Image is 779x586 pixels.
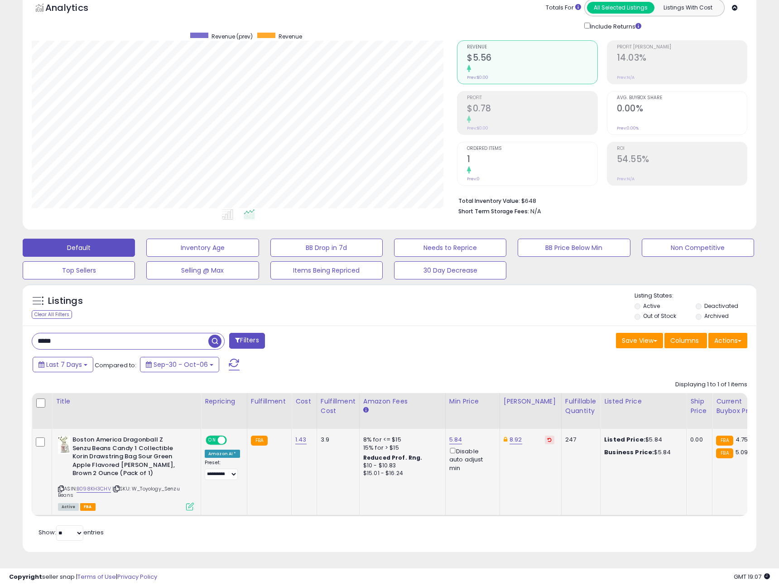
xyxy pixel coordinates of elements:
[212,33,253,40] span: Revenue (prev)
[467,146,597,151] span: Ordered Items
[690,397,708,416] div: Ship Price
[58,436,194,509] div: ASIN:
[449,446,493,472] div: Disable auto adjust min
[33,357,93,372] button: Last 7 Days
[58,436,70,454] img: 41uvRIBcSwL._SL40_.jpg
[205,397,243,406] div: Repricing
[58,485,180,499] span: | SKU: W_Toyology_Senzu Beans
[363,406,369,414] small: Amazon Fees.
[716,436,733,446] small: FBA
[80,503,96,511] span: FBA
[617,53,747,65] h2: 14.03%
[510,435,522,444] a: 8.92
[95,361,136,370] span: Compared to:
[9,572,42,581] strong: Copyright
[716,448,733,458] small: FBA
[117,572,157,581] a: Privacy Policy
[205,450,240,458] div: Amazon AI *
[146,239,259,257] button: Inventory Age
[617,125,639,131] small: Prev: 0.00%
[604,397,683,406] div: Listed Price
[708,333,747,348] button: Actions
[363,454,423,461] b: Reduced Prof. Rng.
[321,397,356,416] div: Fulfillment Cost
[604,448,679,456] div: $5.84
[617,75,635,80] small: Prev: N/A
[690,436,705,444] div: 0.00
[23,239,135,257] button: Default
[45,1,106,16] h5: Analytics
[394,261,506,279] button: 30 Day Decrease
[734,572,770,581] span: 2025-10-14 19:07 GMT
[736,448,748,456] span: 5.09
[530,207,541,216] span: N/A
[643,302,660,310] label: Active
[617,45,747,50] span: Profit [PERSON_NAME]
[565,436,593,444] div: 247
[251,436,268,446] small: FBA
[577,21,652,31] div: Include Returns
[58,503,79,511] span: All listings currently available for purchase on Amazon
[458,207,529,215] b: Short Term Storage Fees:
[363,444,438,452] div: 15% for > $15
[467,53,597,65] h2: $5.56
[504,397,558,406] div: [PERSON_NAME]
[546,4,581,12] div: Totals For
[56,397,197,406] div: Title
[32,310,72,319] div: Clear All Filters
[617,154,747,166] h2: 54.55%
[642,239,754,257] button: Non Competitive
[736,435,748,444] span: 4.75
[518,239,630,257] button: BB Price Below Min
[664,333,707,348] button: Columns
[635,292,756,300] p: Listing States:
[467,103,597,115] h2: $0.78
[77,572,116,581] a: Terms of Use
[9,573,157,581] div: seller snap | |
[207,437,218,444] span: ON
[205,460,240,480] div: Preset:
[270,239,383,257] button: BB Drop in 7d
[38,528,104,537] span: Show: entries
[565,397,596,416] div: Fulfillable Quantity
[23,261,135,279] button: Top Sellers
[363,462,438,470] div: $10 - $10.83
[654,2,721,14] button: Listings With Cost
[617,103,747,115] h2: 0.00%
[467,96,597,101] span: Profit
[295,397,313,406] div: Cost
[48,295,83,307] h5: Listings
[617,146,747,151] span: ROI
[670,336,699,345] span: Columns
[458,195,741,206] li: $648
[77,485,111,493] a: B098KH3CHV
[704,312,729,320] label: Archived
[72,436,183,480] b: Boston America Dragonball Z Senzu Beans Candy 1 Collectible Korin Drawstring Bag Sour Green Apple...
[449,435,462,444] a: 5.84
[270,261,383,279] button: Items Being Repriced
[363,397,442,406] div: Amazon Fees
[467,75,488,80] small: Prev: $0.00
[617,176,635,182] small: Prev: N/A
[140,357,219,372] button: Sep-30 - Oct-06
[363,436,438,444] div: 8% for <= $15
[154,360,208,369] span: Sep-30 - Oct-06
[617,96,747,101] span: Avg. Buybox Share
[604,435,645,444] b: Listed Price:
[616,333,663,348] button: Save View
[394,239,506,257] button: Needs to Reprice
[229,333,264,349] button: Filters
[146,261,259,279] button: Selling @ Max
[449,397,496,406] div: Min Price
[704,302,738,310] label: Deactivated
[604,436,679,444] div: $5.84
[467,176,480,182] small: Prev: 0
[716,397,763,416] div: Current Buybox Price
[587,2,654,14] button: All Selected Listings
[321,436,352,444] div: 3.9
[251,397,288,406] div: Fulfillment
[467,154,597,166] h2: 1
[467,125,488,131] small: Prev: $0.00
[226,437,240,444] span: OFF
[604,448,654,456] b: Business Price:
